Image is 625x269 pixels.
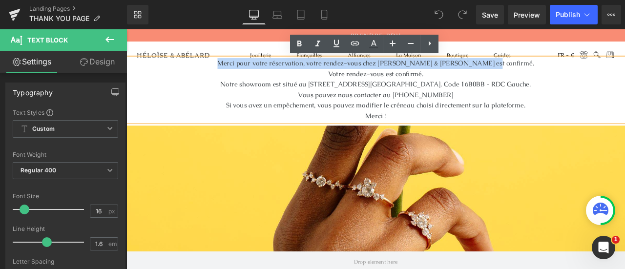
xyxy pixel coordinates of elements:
[108,208,117,214] span: px
[13,83,53,97] div: Typography
[13,151,118,158] div: Font Weight
[108,35,483,45] span: Merci pour votre réservation, votre rendez-vous chez [PERSON_NAME] & [PERSON_NAME] est confirmé.
[289,5,312,24] a: Tablet
[21,166,57,174] b: Regular 400
[550,5,598,24] button: Publish
[29,15,89,22] span: THANK YOU PAGE
[242,5,266,24] a: Desktop
[602,5,621,24] button: More
[13,258,118,265] div: Letter Spacing
[65,51,129,73] a: Design
[127,5,148,24] a: New Library
[118,85,473,95] span: Si vous avez un empêchement, vous pouvez modifier le créneau choisi directement sur la plateforme.
[266,3,325,12] a: PRENDRE RDV
[32,125,55,133] b: Custom
[111,60,479,70] span: Notre showroom est situé au [STREET_ADDRESS][GEOGRAPHIC_DATA]. Code 16B0BB - RDC Gauche.
[108,241,117,247] span: em
[612,236,620,244] span: 1
[514,10,540,20] span: Preview
[508,5,546,24] a: Preview
[266,5,289,24] a: Laptop
[27,36,68,44] span: Text Block
[239,48,352,58] span: Votre rendez-vous est confirmé.
[13,108,118,116] div: Text Styles
[283,98,308,108] span: Merci !
[312,5,336,24] a: Mobile
[556,11,580,19] span: Publish
[204,73,388,83] span: Vous pouvez nous contacter au [PHONE_NUMBER]
[482,10,498,20] span: Save
[13,226,118,232] div: Line Height
[29,5,127,13] a: Landing Pages
[453,5,472,24] button: Redo
[592,236,615,259] iframe: Intercom live chat
[429,5,449,24] button: Undo
[13,193,118,200] div: Font Size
